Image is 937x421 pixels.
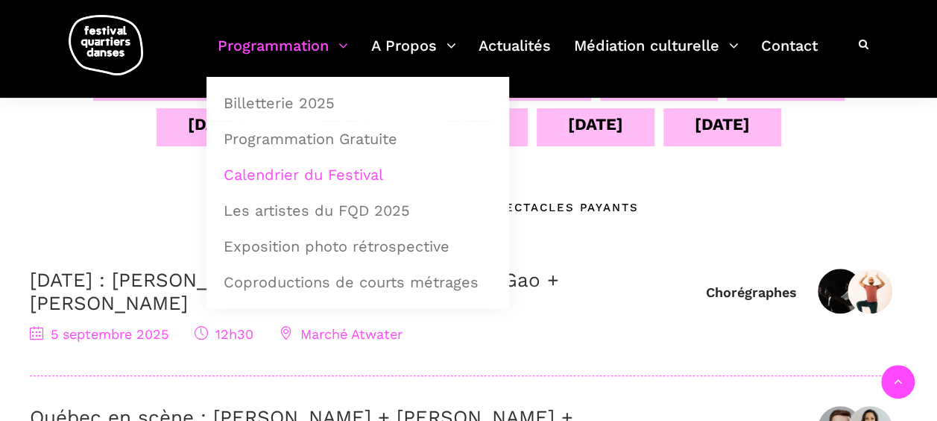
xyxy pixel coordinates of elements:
a: A Propos [371,33,456,77]
div: [DATE] [188,111,243,137]
a: Exposition photo rétrospective [215,229,501,263]
a: Actualités [479,33,551,77]
a: [DATE] : [PERSON_NAME] & [PERSON_NAME] + El Gao + [PERSON_NAME] [30,269,559,314]
a: Billetterie 2025 [215,86,501,120]
a: Programmation Gratuite [215,122,501,156]
a: Médiation culturelle [574,33,739,77]
span: 5 septembre 2025 [30,326,168,342]
a: Coproductions de courts métrages [215,265,501,299]
a: Calendrier du Festival [215,158,501,192]
a: Contact [761,33,818,77]
img: Athena Lucie Assamba & Leah Danga [818,269,862,314]
img: logo-fqd-med [69,15,143,75]
div: [DATE] [568,111,623,137]
a: Les artistes du FQD 2025 [215,193,501,228]
img: Rameez Karim [848,269,892,314]
div: Chorégraphes [706,284,797,301]
div: [DATE] [695,111,750,137]
a: Programmation [218,33,348,77]
div: Spectacles Payants [458,199,639,216]
span: Marché Atwater [280,326,403,342]
span: 12h30 [195,326,253,342]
